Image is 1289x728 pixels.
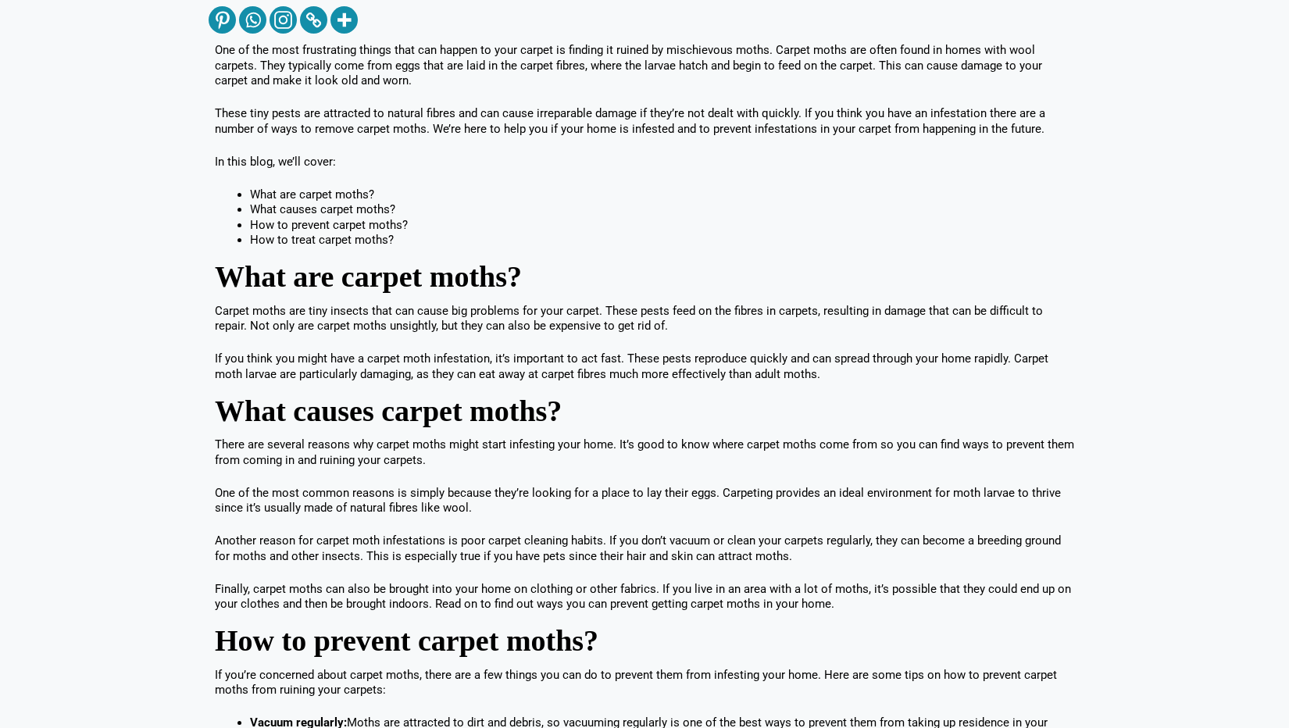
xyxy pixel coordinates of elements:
li: How to treat carpet moths? [250,233,1074,248]
a: Whatsapp [239,6,266,34]
a: Instagram [270,6,297,34]
p: These tiny pests are attracted to natural fibres and can cause irreparable damage if they’re not ... [215,106,1074,137]
p: In this blog, we’ll cover: [215,155,1074,170]
p: If you think you might have a carpet moth infestation, it’s important to act fast. These pests re... [215,352,1074,382]
li: How to prevent carpet moths? [250,218,1074,234]
a: More [330,6,358,34]
p: One of the most common reasons is simply because they’re looking for a place to lay their eggs. C... [215,486,1074,516]
p: One of the most frustrating things that can happen to your carpet is finding it ruined by mischie... [215,43,1074,89]
a: Copy Link [300,6,327,34]
p: If you’re concerned about carpet moths, there are a few things you can do to prevent them from in... [215,668,1074,698]
p: There are several reasons why carpet moths might start infesting your home. It’s good to know whe... [215,437,1074,468]
a: Pinterest [209,6,236,34]
h2: What are carpet moths? [215,266,1074,288]
h2: What causes carpet moths? [215,400,1074,423]
li: What causes carpet moths? [250,202,1074,218]
p: Finally, carpet moths can also be brought into your home on clothing or other fabrics. If you liv... [215,582,1074,612]
h2: How to prevent carpet moths? [215,630,1074,652]
p: Carpet moths are tiny insects that can cause big problems for your carpet. These pests feed on th... [215,304,1074,334]
p: Another reason for carpet moth infestations is poor carpet cleaning habits. If you don’t vacuum o... [215,534,1074,564]
li: What are carpet moths? [250,187,1074,203]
